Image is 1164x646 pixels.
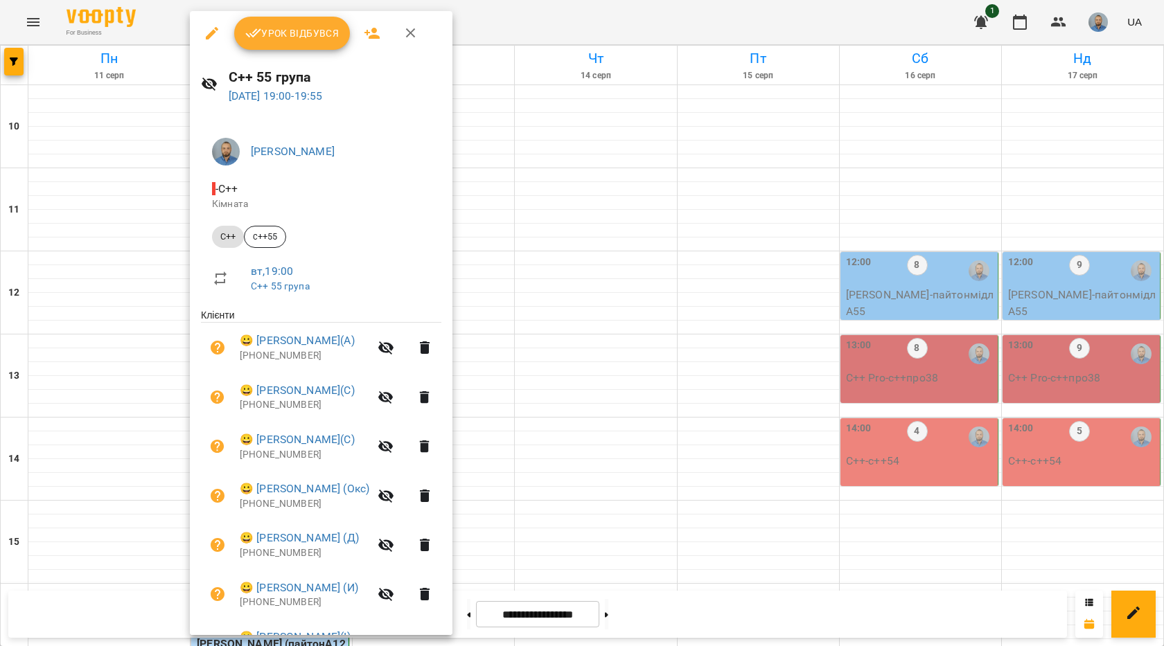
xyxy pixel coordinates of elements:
[201,528,234,562] button: Візит ще не сплачено. Додати оплату?
[240,530,359,546] a: 😀 [PERSON_NAME] (Д)
[240,448,369,462] p: [PHONE_NUMBER]
[201,331,234,364] button: Візит ще не сплачено. Додати оплату?
[240,332,355,349] a: 😀 [PERSON_NAME](А)
[240,398,369,412] p: [PHONE_NUMBER]
[240,431,355,448] a: 😀 [PERSON_NAME](С)
[201,430,234,463] button: Візит ще не сплачено. Додати оплату?
[245,231,285,243] span: с++55
[240,580,358,596] a: 😀 [PERSON_NAME] (И)
[201,381,234,414] button: Візит ще не сплачено. Додати оплату?
[240,481,369,497] a: 😀 [PERSON_NAME] (Окс)
[251,145,335,158] a: [PERSON_NAME]
[240,349,369,363] p: [PHONE_NUMBER]
[212,197,430,211] p: Кімната
[240,595,369,609] p: [PHONE_NUMBER]
[251,264,293,278] a: вт , 19:00
[240,382,355,399] a: 😀 [PERSON_NAME](С)
[201,577,234,611] button: Візит ще не сплачено. Додати оплату?
[245,25,339,42] span: Урок відбувся
[240,497,369,511] p: [PHONE_NUMBER]
[240,546,369,560] p: [PHONE_NUMBER]
[212,231,244,243] span: C++
[229,89,323,102] a: [DATE] 19:00-19:55
[251,280,310,291] a: C++ 55 група
[229,66,441,88] h6: C++ 55 група
[212,138,240,165] img: 2a5fecbf94ce3b4251e242cbcf70f9d8.jpg
[244,226,286,248] div: с++55
[240,629,351,645] a: 😀 [PERSON_NAME](І)
[212,182,241,195] span: - C++
[201,479,234,512] button: Візит ще не сплачено. Додати оплату?
[234,17,351,50] button: Урок відбувся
